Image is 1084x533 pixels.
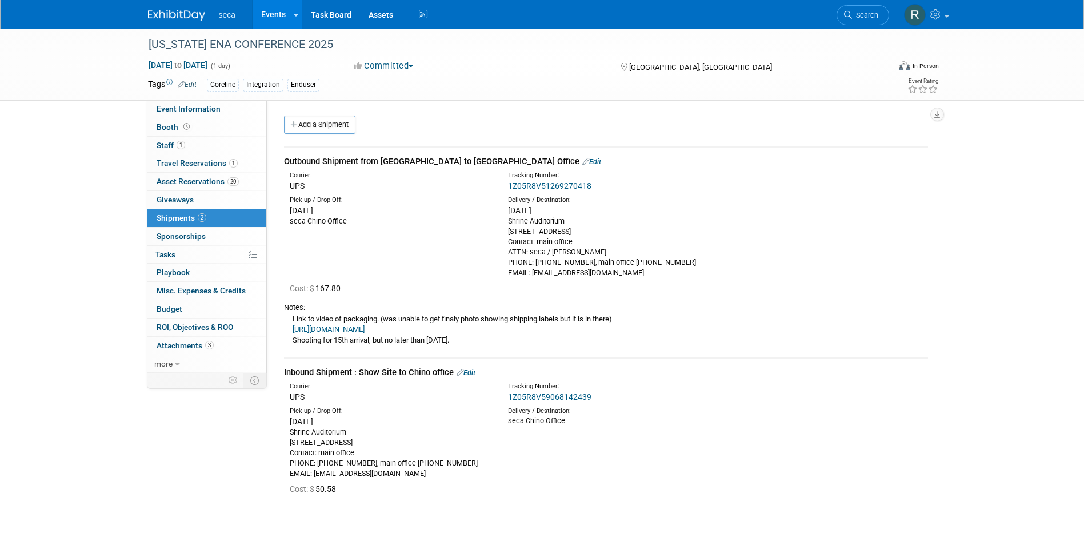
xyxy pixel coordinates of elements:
span: 1 [229,159,238,168]
img: ExhibitDay [148,10,205,21]
button: Committed [350,60,418,72]
a: Misc. Expenses & Credits [147,282,266,300]
a: [URL][DOMAIN_NAME] [293,325,365,333]
div: Event Format [822,59,939,77]
div: Pick-up / Drop-Off: [290,407,491,416]
span: seca [219,10,236,19]
span: Sponsorships [157,232,206,241]
div: Courier: [290,171,491,180]
a: Search [837,5,889,25]
a: Travel Reservations1 [147,154,266,172]
div: [DATE] [290,205,491,216]
div: Coreline [207,79,239,91]
a: Edit [178,81,197,89]
span: 20 [227,177,239,186]
span: ROI, Objectives & ROO [157,323,233,332]
a: 1Z05R8V59068142439 [508,392,591,401]
div: UPS [290,391,491,403]
div: Delivery / Destination: [508,196,709,205]
div: Event Rating [907,78,938,84]
span: Staff [157,141,185,150]
a: Edit [582,157,601,166]
span: Tasks [155,250,175,259]
img: Rachel Jordan [904,4,926,26]
div: Notes: [284,303,928,313]
span: Event Information [157,104,221,113]
a: 1Z05R8V51269270418 [508,181,591,190]
a: Edit [457,368,475,377]
div: Outbound Shipment from [GEOGRAPHIC_DATA] to [GEOGRAPHIC_DATA] Office [284,156,928,168]
a: Sponsorships [147,228,266,245]
span: Search [852,11,878,19]
div: Integration [243,79,283,91]
a: Event Information [147,100,266,118]
div: [DATE] [290,416,491,427]
a: more [147,355,266,373]
span: [GEOGRAPHIC_DATA], [GEOGRAPHIC_DATA] [629,63,772,71]
div: UPS [290,180,491,192]
div: Tracking Number: [508,171,764,180]
img: Format-Inperson.png [899,61,910,70]
div: Tracking Number: [508,382,764,391]
a: Attachments3 [147,337,266,355]
div: Link to video of packaging. (was unable to get finaly photo showing shipping labels but it is in ... [284,313,928,346]
a: Budget [147,300,266,318]
div: [DATE] [508,205,709,216]
td: Toggle Event Tabs [243,373,266,388]
div: Shrine Auditorium [STREET_ADDRESS] Contact: main office ATTN: seca / [PERSON_NAME] PHONE: [PHONE_... [508,216,709,278]
a: Giveaways [147,191,266,209]
span: 3 [205,341,214,349]
span: more [154,359,173,368]
span: Shipments [157,213,206,222]
div: Courier: [290,382,491,391]
a: Playbook [147,264,266,281]
div: Delivery / Destination: [508,407,709,416]
a: Staff1 [147,137,266,154]
div: Inbound Shipment : Show Site to Chino office [284,367,928,379]
span: (1 day) [210,62,230,70]
a: Add a Shipment [284,116,355,134]
span: Asset Reservations [157,177,239,186]
span: Misc. Expenses & Credits [157,286,246,295]
span: Attachments [157,341,214,350]
div: seca Chino Office [290,216,491,226]
td: Personalize Event Tab Strip [223,373,243,388]
span: Playbook [157,268,190,277]
span: Travel Reservations [157,158,238,168]
span: 1 [177,141,185,149]
span: to [173,61,183,70]
div: Enduser [287,79,319,91]
a: Booth [147,118,266,136]
span: 167.80 [290,284,345,293]
span: Cost: $ [290,484,315,494]
span: Cost: $ [290,284,315,293]
a: Shipments2 [147,209,266,227]
span: 2 [198,213,206,222]
span: [DATE] [DATE] [148,60,208,70]
td: Tags [148,78,197,92]
div: Shrine Auditorium [STREET_ADDRESS] Contact: main office PHONE: [PHONE_NUMBER], main office [PHONE... [290,427,491,479]
span: Budget [157,304,182,313]
div: [US_STATE] ENA CONFERENCE 2025 [145,34,872,55]
span: Booth not reserved yet [181,122,192,131]
span: 50.58 [290,484,341,494]
div: seca Chino Office [508,416,709,426]
span: Giveaways [157,195,194,204]
div: Pick-up / Drop-Off: [290,196,491,205]
a: Tasks [147,246,266,264]
a: Asset Reservations20 [147,173,266,190]
div: In-Person [912,62,939,70]
a: ROI, Objectives & ROO [147,319,266,336]
span: Booth [157,122,192,132]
